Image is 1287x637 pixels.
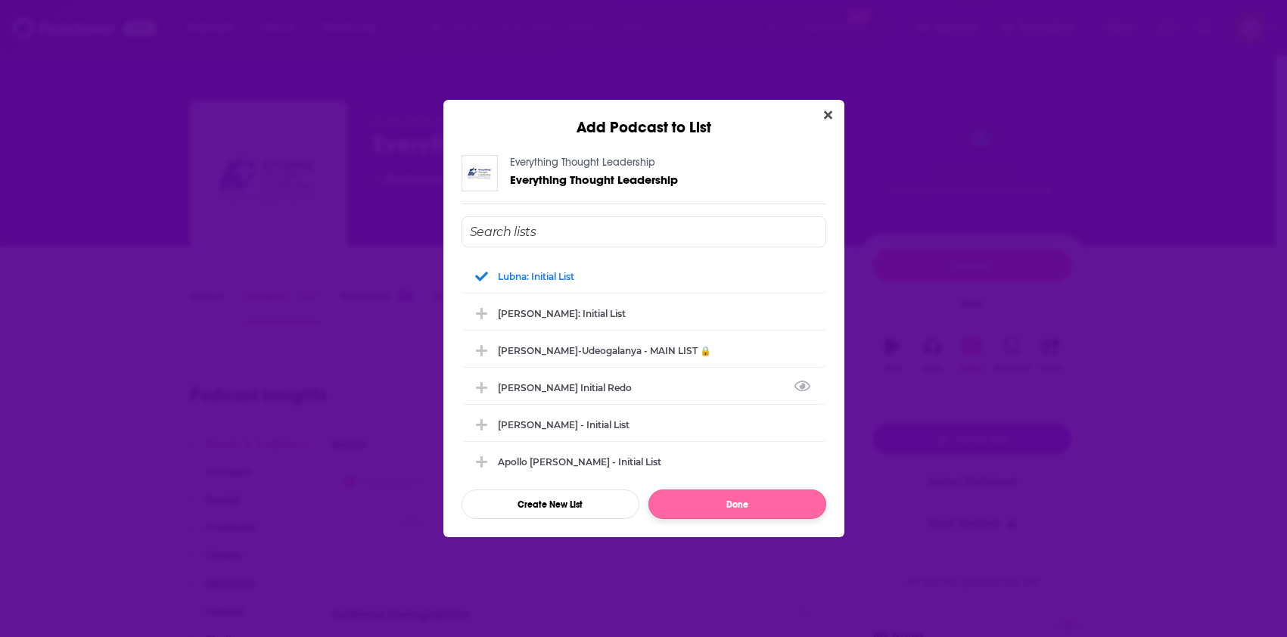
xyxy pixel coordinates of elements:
div: Adaeze Iloeje-Udeogalanya - MAIN LIST 🔒 [462,334,826,367]
div: Lubna: Initial List [498,271,574,282]
button: Done [648,489,826,519]
div: [PERSON_NAME]-Udeogalanya - MAIN LIST 🔒 [498,345,711,356]
a: Everything Thought Leadership [510,156,655,169]
div: [PERSON_NAME] Initial Redo [498,382,641,393]
div: Apollo Emeka - Initial List [462,445,826,478]
span: Everything Thought Leadership [510,172,678,187]
div: Marlena: Initial List [462,297,826,330]
button: Create New List [462,489,639,519]
a: Everything Thought Leadership [510,173,678,186]
div: [PERSON_NAME]: Initial List [498,308,626,319]
div: Lubna: Initial List [462,259,826,293]
div: Add Podcast To List [462,216,826,519]
div: Catrina Initial Redo [462,371,826,404]
div: [PERSON_NAME] - Initial List [498,419,630,430]
div: Add Podcast to List [443,100,844,137]
input: Search lists [462,216,826,247]
img: Everything Thought Leadership [462,155,498,191]
div: Catrina Craft - Initial List [462,408,826,441]
button: Close [818,106,838,125]
div: Apollo [PERSON_NAME] - Initial List [498,456,661,468]
button: View Link [632,390,641,392]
